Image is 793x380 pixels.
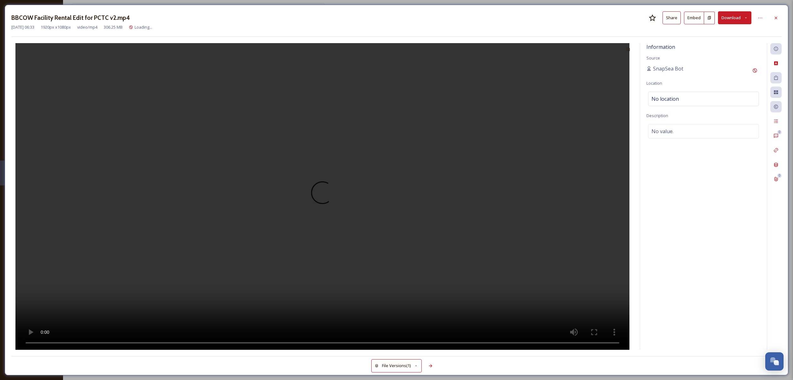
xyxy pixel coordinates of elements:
span: video/mp4 [77,24,97,30]
button: Download [718,11,751,24]
span: Loading... [135,24,152,30]
span: No location [651,95,679,103]
span: 306.25 MB [104,24,123,30]
button: File Versions(1) [371,359,422,372]
span: [DATE] 06:33 [11,24,34,30]
button: Open Chat [765,352,784,371]
div: 0 [777,173,782,178]
span: Location [646,80,662,86]
span: SnapSea Bot [653,65,683,72]
button: Embed [684,12,704,24]
span: Source [646,55,660,61]
span: No value. [651,128,674,135]
span: Information [646,43,675,50]
span: 1920 px x 1080 px [41,24,71,30]
button: Share [663,11,681,24]
h3: BBCOW Facility Rental Edit for PCTC v2.mp4 [11,13,130,22]
div: 0 [777,130,782,134]
span: Description [646,113,668,118]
